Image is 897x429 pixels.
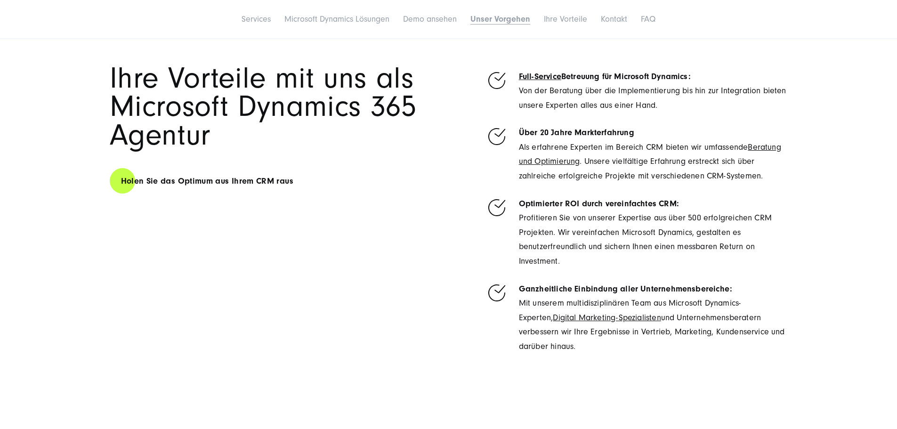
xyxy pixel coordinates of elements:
[519,199,679,209] strong: Optimierter ROI durch vereinfachtes CRM:
[470,14,530,24] a: Unser Vorgehen
[544,14,587,24] a: Ihre Vorteile
[242,14,271,24] a: Services
[284,14,389,24] a: Microsoft Dynamics Lösungen
[486,282,788,354] li: Mit unserem multidisziplinären Team aus Microsoft Dynamics-Experten, und Unternehmensberatern ver...
[486,70,788,113] li: Von der Beratung über die Implementierung bis hin zur Integration bieten unsere Experten alles au...
[553,313,661,323] a: Digital Marketing-Spezialisten
[403,14,457,24] a: Demo ansehen
[641,14,655,24] a: FAQ
[110,168,305,194] a: Holen Sie das Optimum aus Ihrem CRM raus
[110,61,417,153] span: Ihre Vorteile mit uns als Microsoft Dynamics 365 Agentur
[486,197,788,269] li: Profitieren Sie von unserer Expertise aus über 500 erfolgreichen CRM Projekten. Wir vereinfachen ...
[519,72,691,81] strong: Betreuung für Microsoft Dynamics:
[486,126,788,183] li: Als erfahrene Experten im Bereich CRM bieten wir umfassende . Unsere vielfältige Erfahrung erstre...
[519,284,732,294] strong: Ganzheitliche Einbindung aller Unternehmensbereiche:
[601,14,627,24] a: Kontakt
[519,128,634,138] strong: Über 20 Jahre Markterfahrung
[519,72,561,81] a: Full-Service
